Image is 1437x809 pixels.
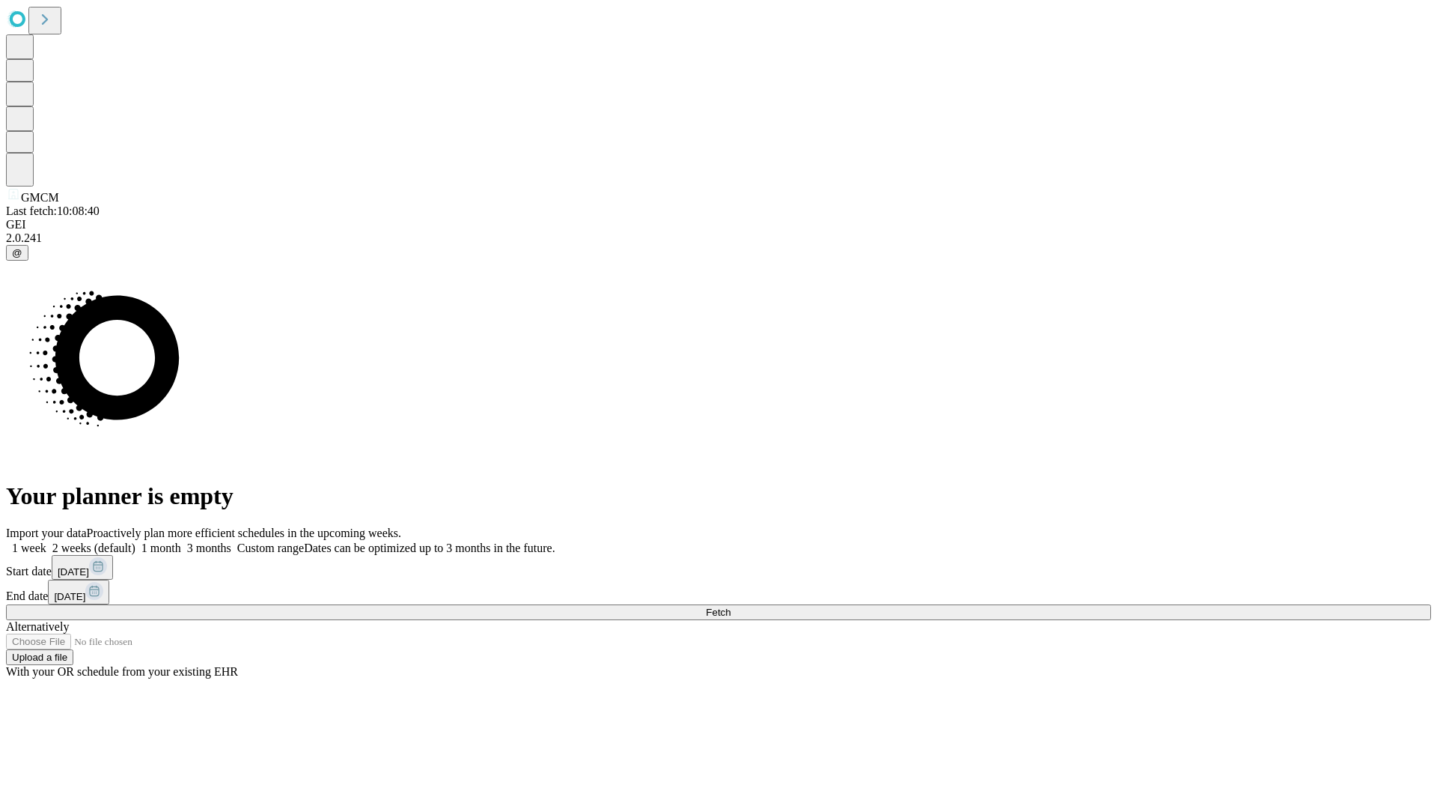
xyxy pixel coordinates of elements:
[48,580,109,605] button: [DATE]
[12,542,46,554] span: 1 week
[304,542,555,554] span: Dates can be optimized up to 3 months in the future.
[54,591,85,602] span: [DATE]
[6,605,1431,620] button: Fetch
[6,527,87,539] span: Import your data
[6,665,238,678] span: With your OR schedule from your existing EHR
[706,607,730,618] span: Fetch
[58,566,89,578] span: [DATE]
[6,231,1431,245] div: 2.0.241
[6,580,1431,605] div: End date
[187,542,231,554] span: 3 months
[6,245,28,261] button: @
[52,542,135,554] span: 2 weeks (default)
[21,191,59,204] span: GMCM
[6,204,100,217] span: Last fetch: 10:08:40
[12,247,22,258] span: @
[6,649,73,665] button: Upload a file
[141,542,181,554] span: 1 month
[6,620,69,633] span: Alternatively
[6,482,1431,510] h1: Your planner is empty
[6,555,1431,580] div: Start date
[237,542,304,554] span: Custom range
[87,527,401,539] span: Proactively plan more efficient schedules in the upcoming weeks.
[52,555,113,580] button: [DATE]
[6,218,1431,231] div: GEI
